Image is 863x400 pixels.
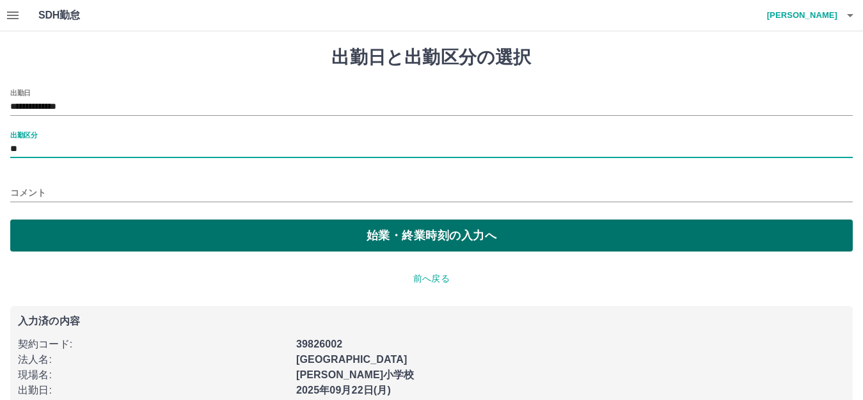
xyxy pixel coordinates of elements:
[10,88,31,97] label: 出勤日
[18,352,289,367] p: 法人名 :
[18,316,845,326] p: 入力済の内容
[296,339,342,349] b: 39826002
[10,130,37,140] label: 出勤区分
[18,367,289,383] p: 現場名 :
[296,369,415,380] b: [PERSON_NAME]小学校
[18,337,289,352] p: 契約コード :
[296,354,408,365] b: [GEOGRAPHIC_DATA]
[10,272,853,285] p: 前へ戻る
[18,383,289,398] p: 出勤日 :
[10,220,853,252] button: 始業・終業時刻の入力へ
[10,47,853,68] h1: 出勤日と出勤区分の選択
[296,385,391,396] b: 2025年09月22日(月)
